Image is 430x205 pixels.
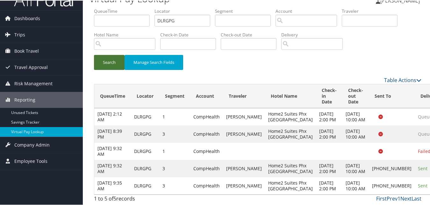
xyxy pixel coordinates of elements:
[223,108,265,125] td: [PERSON_NAME]
[342,84,369,108] th: Check-out Date: activate to sort column ascending
[316,125,342,142] td: [DATE] 2:00 PM
[418,182,427,188] span: Sent
[159,84,190,108] th: Segment: activate to sort column ascending
[190,125,223,142] td: CompHealth
[281,31,348,37] label: Delivery
[223,177,265,194] td: [PERSON_NAME]
[160,31,221,37] label: Check-in Date
[131,177,159,194] td: DLRGPG
[316,159,342,177] td: [DATE] 2:00 PM
[190,159,223,177] td: CompHealth
[418,165,427,171] span: Sent
[94,125,131,142] td: [DATE] 8:39 PM
[94,108,131,125] td: [DATE] 2:12 AM
[125,54,183,69] button: Manage Search Fields
[316,108,342,125] td: [DATE] 2:00 PM
[215,7,276,14] label: Segment
[159,142,190,159] td: 1
[159,108,190,125] td: 1
[316,84,342,108] th: Check-in Date: activate to sort column ascending
[265,125,316,142] td: Home2 Suites Phx [GEOGRAPHIC_DATA]
[14,153,47,169] span: Employee Tools
[387,194,398,201] a: Prev
[265,84,316,108] th: Hotel Name: activate to sort column ascending
[14,75,53,91] span: Risk Management
[223,84,265,108] th: Traveler: activate to sort column ascending
[190,142,223,159] td: CompHealth
[154,7,215,14] label: Locator
[316,177,342,194] td: [DATE] 2:00 PM
[265,159,316,177] td: Home2 Suites Phx [GEOGRAPHIC_DATA]
[342,7,402,14] label: Traveler
[412,194,421,201] a: Last
[94,194,169,205] div: 1 to 5 of records
[159,125,190,142] td: 3
[376,194,387,201] a: First
[223,159,265,177] td: [PERSON_NAME]
[94,177,131,194] td: [DATE] 9:35 AM
[14,10,40,26] span: Dashboards
[94,142,131,159] td: [DATE] 9:32 AM
[342,177,369,194] td: [DATE] 10:00 AM
[131,159,159,177] td: DLRGPG
[265,177,316,194] td: Home2 Suites Phx [GEOGRAPHIC_DATA]
[190,177,223,194] td: CompHealth
[131,84,159,108] th: Locator: activate to sort column ascending
[384,76,421,83] a: Table Actions
[221,31,281,37] label: Check-out Date
[14,42,39,58] span: Book Travel
[94,84,131,108] th: QueueTime: activate to sort column descending
[369,84,415,108] th: Sent To: activate to sort column ascending
[276,7,342,14] label: Account
[131,108,159,125] td: DLRGPG
[369,177,415,194] td: [PHONE_NUMBER]
[342,108,369,125] td: [DATE] 10:00 AM
[14,91,35,107] span: Reporting
[94,54,125,69] button: Search
[400,194,412,201] a: Next
[94,7,154,14] label: QueueTime
[14,136,50,152] span: Company Admin
[113,194,116,201] span: 5
[398,194,400,201] a: 1
[94,31,160,37] label: Hotel Name
[265,108,316,125] td: Home2 Suites Phx [GEOGRAPHIC_DATA]
[223,125,265,142] td: [PERSON_NAME]
[342,159,369,177] td: [DATE] 10:00 AM
[94,159,131,177] td: [DATE] 9:32 AM
[14,26,25,42] span: Trips
[159,159,190,177] td: 3
[159,177,190,194] td: 3
[14,59,48,75] span: Travel Approval
[190,108,223,125] td: CompHealth
[342,125,369,142] td: [DATE] 10:00 AM
[131,142,159,159] td: DLRGPG
[190,84,223,108] th: Account: activate to sort column ascending
[369,159,415,177] td: [PHONE_NUMBER]
[131,125,159,142] td: DLRGPG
